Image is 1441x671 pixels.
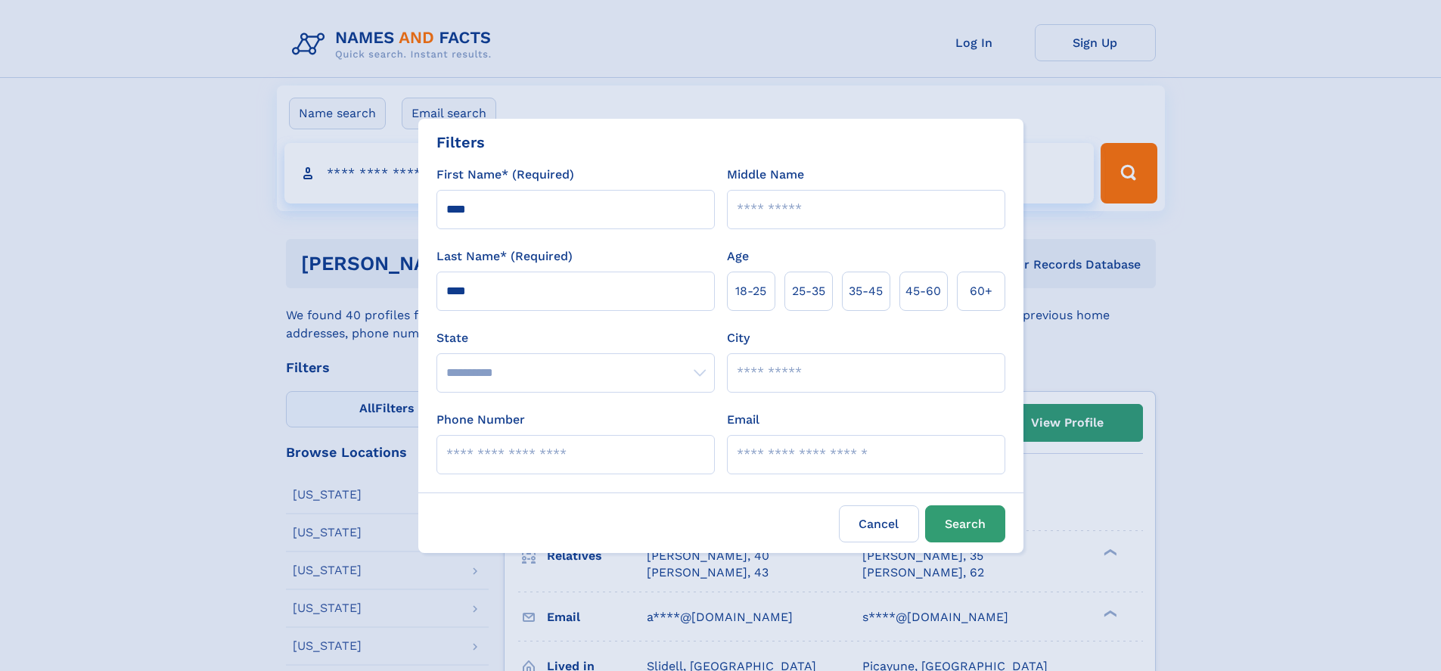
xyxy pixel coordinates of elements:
label: Last Name* (Required) [436,247,573,266]
span: 45‑60 [905,282,941,300]
button: Search [925,505,1005,542]
label: Email [727,411,759,429]
label: City [727,329,750,347]
label: State [436,329,715,347]
span: 60+ [970,282,992,300]
label: Cancel [839,505,919,542]
span: 25‑35 [792,282,825,300]
div: Filters [436,131,485,154]
label: Phone Number [436,411,525,429]
label: Age [727,247,749,266]
label: Middle Name [727,166,804,184]
span: 35‑45 [849,282,883,300]
label: First Name* (Required) [436,166,574,184]
span: 18‑25 [735,282,766,300]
